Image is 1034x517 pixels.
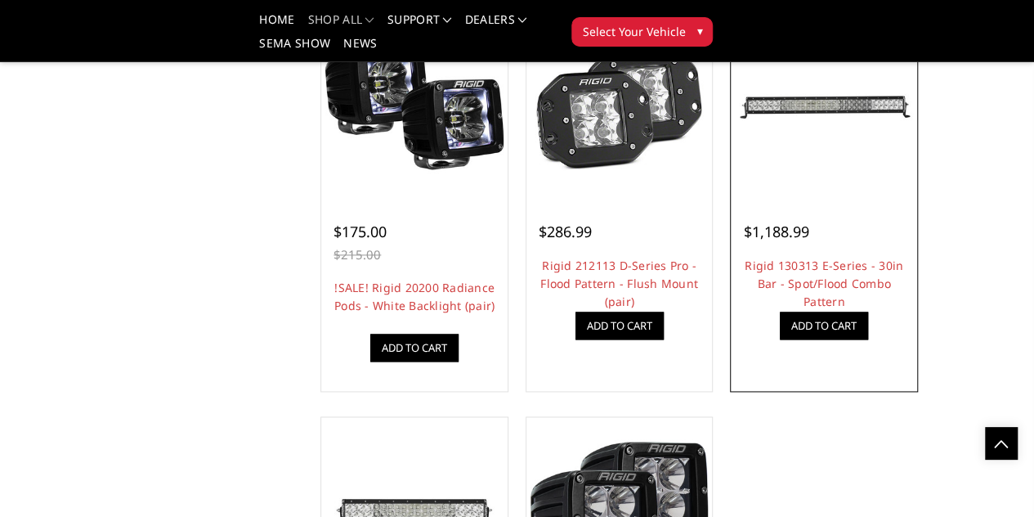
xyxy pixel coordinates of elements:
[582,23,685,40] span: Select Your Vehicle
[387,14,452,38] a: Support
[743,222,808,241] span: $1,188.99
[571,17,713,47] button: Select Your Vehicle
[530,40,709,173] img: Rigid 212113 D-Series Pro - Flood Pattern - Flush Mount (pair)
[540,258,698,309] a: Rigid 212113 D-Series Pro - Flood Pattern - Flush Mount (pair)
[259,14,294,38] a: Home
[343,38,377,61] a: News
[325,18,504,196] img: !SALE! Rigid 20200 Radiance Pods - White Backlight (pair)
[530,18,709,196] a: Rigid 212113 D-Series Pro - Flood Pattern - Flush Mount (pair) Rigid 212113 D-Series Pro - Flood ...
[780,312,868,339] a: Add to Cart
[745,258,903,309] a: Rigid 130313 E-Series - 30in Bar - Spot/Flood Combo Pattern
[696,22,702,39] span: ▾
[735,18,913,196] a: Rigid 130313 E-Series - 30in Bar - Spot/Flood Combo Pattern Rigid 130313 E-Series - 30in Bar - Sp...
[308,14,374,38] a: shop all
[370,334,459,362] a: Add to Cart
[333,246,381,263] span: $215.00
[333,222,387,241] span: $175.00
[259,38,330,61] a: SEMA Show
[985,427,1018,460] a: Click to Top
[575,312,664,339] a: Add to Cart
[334,280,495,313] a: !SALE! Rigid 20200 Radiance Pods - White Backlight (pair)
[539,222,592,241] span: $286.99
[735,18,913,196] img: Rigid 130313 E-Series - 30in Bar - Spot/Flood Combo Pattern
[465,14,527,38] a: Dealers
